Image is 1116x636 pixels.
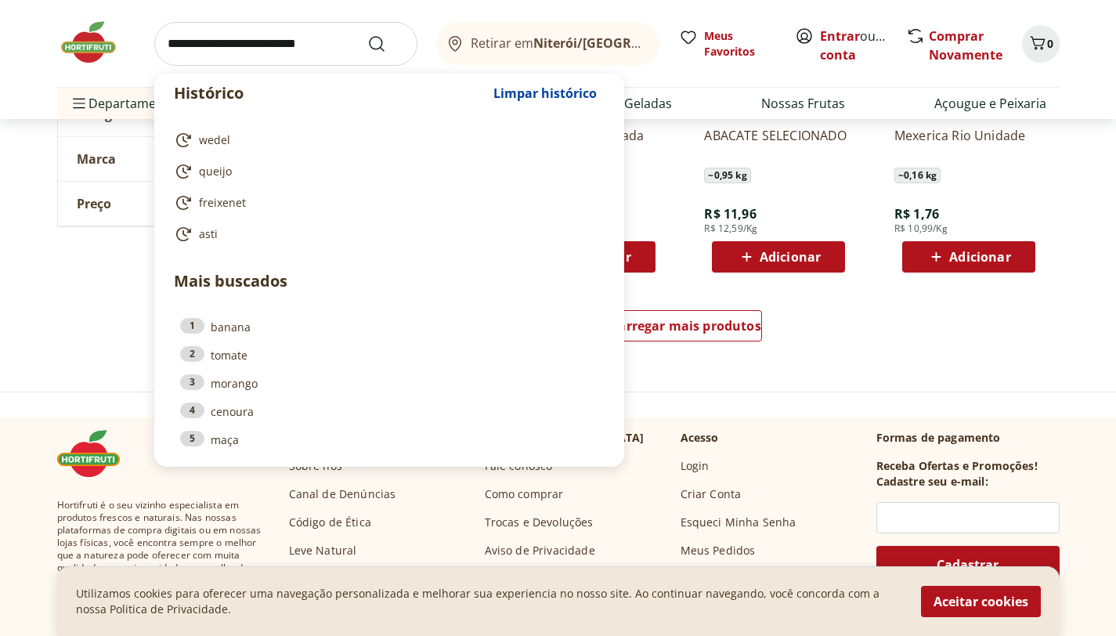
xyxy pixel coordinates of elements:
span: R$ 11,96 [704,205,756,222]
div: 4 [180,403,204,418]
button: Adicionar [902,241,1035,273]
span: R$ 1,76 [894,205,939,222]
a: 3morango [180,374,598,392]
button: Menu [70,85,88,122]
a: Entrar [820,27,860,45]
button: Retirar emNiterói/[GEOGRAPHIC_DATA] [436,22,660,66]
a: asti [174,225,598,244]
button: Cadastrar [876,546,1060,584]
span: Hortifruti é o seu vizinho especialista em produtos frescos e naturais. Nas nossas plataformas de... [57,499,264,587]
span: freixenet [199,195,246,211]
span: Retirar em [471,36,644,50]
span: Limpar histórico [493,87,597,99]
p: Mais buscados [174,269,605,293]
div: 3 [180,374,204,390]
a: Trocas e Devoluções [485,515,594,530]
a: freixenet [174,193,598,212]
a: Aviso de Privacidade [485,543,595,558]
p: Acesso [681,430,719,446]
span: queijo [199,164,232,179]
a: 4cenoura [180,403,598,420]
button: Aceitar cookies [921,586,1041,617]
a: queijo [174,162,598,181]
button: Preço [58,182,293,226]
button: Adicionar [712,241,845,273]
b: Niterói/[GEOGRAPHIC_DATA] [533,34,712,52]
a: Comprar Novamente [929,27,1002,63]
a: Carregar mais produtos [609,310,762,348]
button: Marca [58,137,293,181]
button: Carrinho [1022,25,1060,63]
a: Leve Natural [289,543,357,558]
span: Adicionar [949,251,1010,263]
span: Meus Favoritos [704,28,776,60]
span: ou [820,27,890,64]
a: Criar conta [820,27,906,63]
img: Hortifruti [57,19,135,66]
span: Cadastrar [937,558,999,571]
a: Açougue e Peixaria [934,94,1046,113]
a: Meus Favoritos [679,28,776,60]
a: Canal de Denúncias [289,486,396,502]
button: Limpar histórico [486,74,605,112]
div: 5 [180,431,204,446]
span: R$ 10,99/Kg [894,222,948,235]
span: 0 [1047,36,1053,51]
a: Esqueci Minha Senha [681,515,796,530]
span: ~ 0,16 kg [894,168,941,183]
a: 1banana [180,318,598,335]
span: Carregar mais produtos [610,320,761,332]
span: Departamentos [70,85,182,122]
a: Como comprar [485,486,564,502]
a: Nossas Frutas [761,94,845,113]
a: Login [681,458,710,474]
a: ABACATE SELECIONADO [704,127,853,161]
button: Submit Search [367,34,405,53]
span: Preço [77,196,111,211]
a: Mexerica Rio Unidade [894,127,1043,161]
p: Formas de pagamento [876,430,1060,446]
input: search [154,22,417,66]
img: Hortifruti [57,430,135,477]
a: Criar Conta [681,486,742,502]
span: Adicionar [760,251,821,263]
h3: Cadastre seu e-mail: [876,474,988,490]
span: R$ 12,59/Kg [704,222,757,235]
span: asti [199,226,218,242]
a: Código de Ética [289,515,371,530]
div: 2 [180,346,204,362]
a: Meus Pedidos [681,543,756,558]
a: 5maça [180,431,598,448]
a: wedel [174,131,598,150]
h3: Receba Ofertas e Promoções! [876,458,1038,474]
span: wedel [199,132,230,148]
p: Utilizamos cookies para oferecer uma navegação personalizada e melhorar sua experiencia no nosso ... [76,586,902,617]
span: ~ 0,95 kg [704,168,750,183]
p: Histórico [174,82,486,104]
div: 1 [180,318,204,334]
span: Marca [77,151,116,167]
a: 2tomate [180,346,598,363]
